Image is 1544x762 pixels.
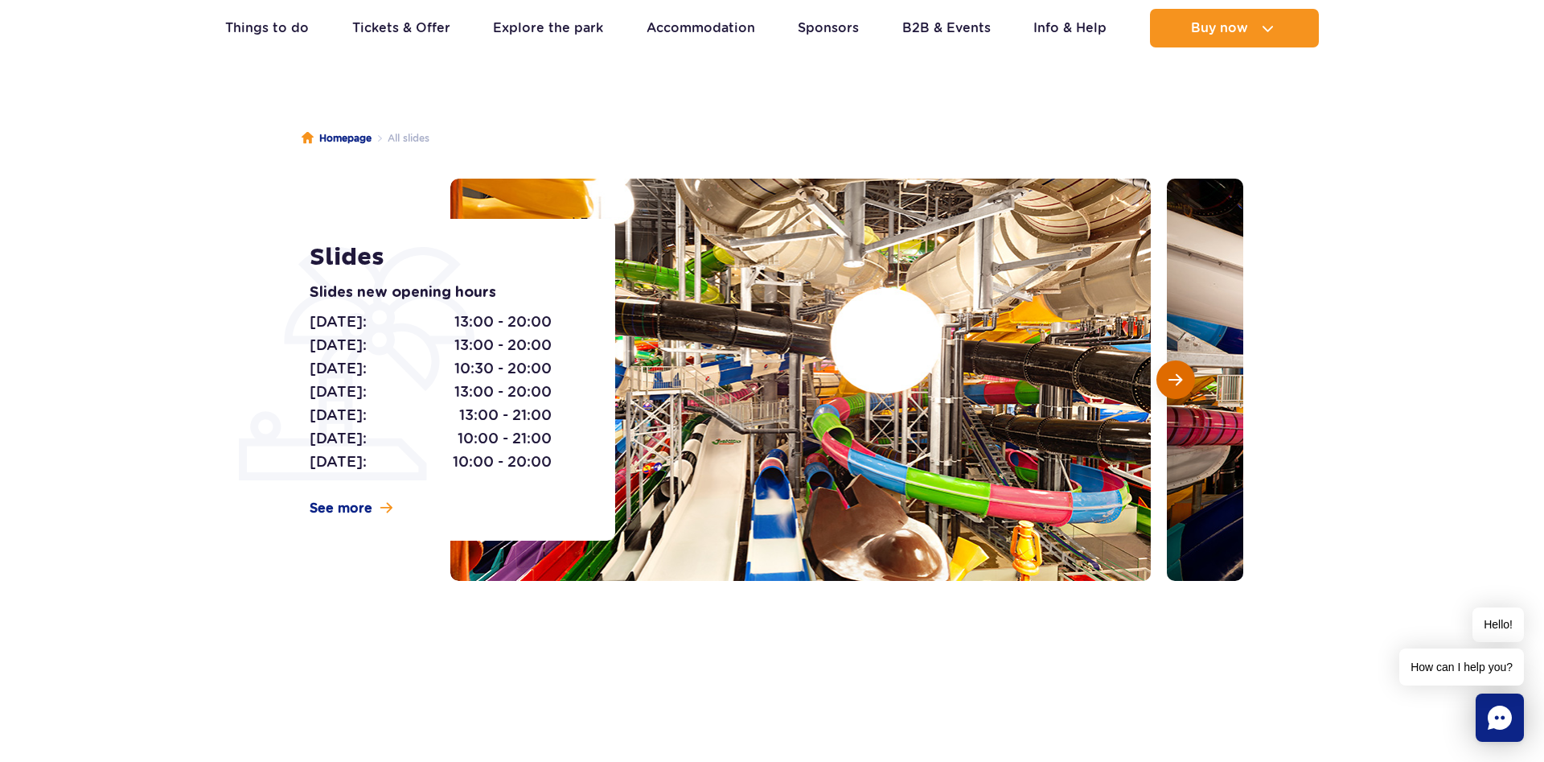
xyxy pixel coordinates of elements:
span: [DATE]: [310,427,367,450]
a: Things to do [225,9,309,47]
span: How can I help you? [1399,649,1524,686]
div: Chat [1476,694,1524,742]
span: 13:00 - 20:00 [454,311,552,333]
span: [DATE]: [310,404,367,426]
span: 13:00 - 20:00 [454,381,552,403]
span: [DATE]: [310,357,367,380]
span: [DATE]: [310,334,367,356]
a: Accommodation [647,9,755,47]
span: Hello! [1472,608,1524,642]
a: Info & Help [1033,9,1107,47]
a: Tickets & Offer [352,9,450,47]
span: Buy now [1191,21,1248,35]
span: 10:00 - 20:00 [453,451,552,473]
a: Explore the park [493,9,603,47]
span: [DATE]: [310,311,367,333]
a: See more [310,500,392,517]
li: All slides [372,130,429,146]
h1: Slides [310,243,579,272]
a: Homepage [302,130,372,146]
span: 10:00 - 21:00 [458,427,552,450]
button: Buy now [1150,9,1319,47]
span: 10:30 - 20:00 [454,357,552,380]
button: Next slide [1156,360,1195,399]
span: [DATE]: [310,451,367,473]
a: Sponsors [798,9,859,47]
span: See more [310,500,372,517]
a: B2B & Events [902,9,991,47]
p: Slides new opening hours [310,282,579,304]
span: [DATE]: [310,381,367,403]
span: 13:00 - 21:00 [459,404,552,426]
span: 13:00 - 20:00 [454,334,552,356]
